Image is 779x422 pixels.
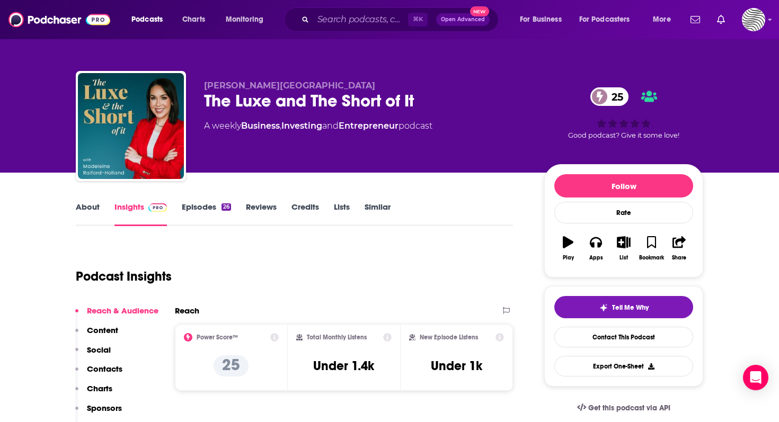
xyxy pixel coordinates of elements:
[75,325,118,345] button: Content
[365,202,391,226] a: Similar
[588,403,670,412] span: Get this podcast via API
[78,73,184,179] img: The Luxe and The Short of It
[590,87,628,106] a: 25
[214,355,249,376] p: 25
[520,12,562,27] span: For Business
[307,334,367,341] h2: Total Monthly Listens
[568,131,679,139] span: Good podcast? Give it some love!
[742,8,765,31] span: Logged in as OriginalStrategies
[420,334,478,341] h2: New Episode Listens
[339,121,399,131] a: Entrepreneur
[75,383,112,403] button: Charts
[563,255,574,261] div: Play
[638,229,665,267] button: Bookmark
[742,8,765,31] img: User Profile
[313,11,408,28] input: Search podcasts, credits, & more...
[76,268,172,284] h1: Podcast Insights
[612,303,649,312] span: Tell Me Why
[131,12,163,27] span: Podcasts
[610,229,638,267] button: List
[246,202,277,226] a: Reviews
[75,345,111,364] button: Social
[87,403,122,413] p: Sponsors
[182,202,231,226] a: Episodes26
[87,383,112,393] p: Charts
[431,358,482,374] h3: Under 1k
[601,87,628,106] span: 25
[589,255,603,261] div: Apps
[512,11,575,28] button: open menu
[441,17,485,22] span: Open Advanced
[436,13,490,26] button: Open AdvancedNew
[182,12,205,27] span: Charts
[148,203,167,212] img: Podchaser Pro
[672,255,686,261] div: Share
[280,121,281,131] span: ,
[544,80,703,146] div: 25Good podcast? Give it some love!
[204,80,375,91] span: [PERSON_NAME][GEOGRAPHIC_DATA]
[579,12,630,27] span: For Podcasters
[87,325,118,335] p: Content
[554,229,582,267] button: Play
[554,296,693,318] button: tell me why sparkleTell Me Why
[743,365,768,390] div: Open Intercom Messenger
[87,364,122,374] p: Contacts
[75,364,122,383] button: Contacts
[554,174,693,197] button: Follow
[470,6,489,16] span: New
[75,306,158,325] button: Reach & Audience
[222,203,231,211] div: 26
[291,202,319,226] a: Credits
[76,202,100,226] a: About
[582,229,609,267] button: Apps
[313,358,374,374] h3: Under 1.4k
[554,202,693,223] div: Rate
[114,202,167,226] a: InsightsPodchaser Pro
[204,120,432,132] div: A weekly podcast
[281,121,322,131] a: Investing
[408,13,428,26] span: ⌘ K
[653,12,671,27] span: More
[334,202,350,226] a: Lists
[241,121,280,131] a: Business
[599,303,608,312] img: tell me why sparkle
[124,11,176,28] button: open menu
[294,7,509,32] div: Search podcasts, credits, & more...
[218,11,277,28] button: open menu
[554,356,693,376] button: Export One-Sheet
[639,255,664,261] div: Bookmark
[554,327,693,347] a: Contact This Podcast
[226,12,263,27] span: Monitoring
[572,11,645,28] button: open menu
[175,11,211,28] a: Charts
[175,306,199,316] h2: Reach
[569,395,679,421] a: Get this podcast via API
[645,11,684,28] button: open menu
[742,8,765,31] button: Show profile menu
[666,229,693,267] button: Share
[87,345,111,355] p: Social
[8,10,110,30] img: Podchaser - Follow, Share and Rate Podcasts
[87,306,158,316] p: Reach & Audience
[713,11,729,29] a: Show notifications dropdown
[197,334,238,341] h2: Power Score™
[322,121,339,131] span: and
[619,255,628,261] div: List
[686,11,704,29] a: Show notifications dropdown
